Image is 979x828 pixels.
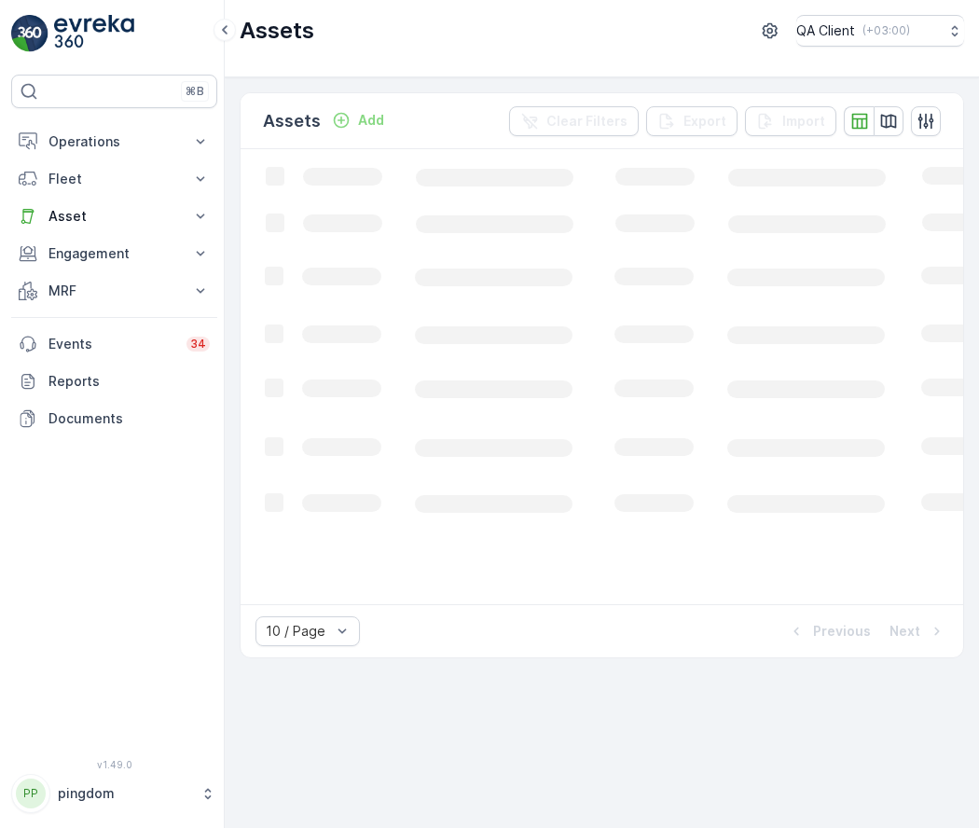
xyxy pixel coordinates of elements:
[11,123,217,160] button: Operations
[240,16,314,46] p: Assets
[11,363,217,400] a: Reports
[48,409,210,428] p: Documents
[263,108,321,134] p: Assets
[190,337,206,352] p: 34
[48,282,180,300] p: MRF
[796,15,964,47] button: QA Client(+03:00)
[48,244,180,263] p: Engagement
[48,372,210,391] p: Reports
[509,106,639,136] button: Clear Filters
[782,112,825,131] p: Import
[11,759,217,770] span: v 1.49.0
[16,779,46,808] div: PP
[48,207,180,226] p: Asset
[11,325,217,363] a: Events34
[11,272,217,310] button: MRF
[11,400,217,437] a: Documents
[745,106,836,136] button: Import
[546,112,627,131] p: Clear Filters
[358,111,384,130] p: Add
[11,15,48,52] img: logo
[11,235,217,272] button: Engagement
[888,620,948,642] button: Next
[48,132,180,151] p: Operations
[324,109,392,131] button: Add
[48,170,180,188] p: Fleet
[785,620,873,642] button: Previous
[48,335,175,353] p: Events
[58,784,191,803] p: pingdom
[11,774,217,813] button: PPpingdom
[11,198,217,235] button: Asset
[54,15,134,52] img: logo_light-DOdMpM7g.png
[11,160,217,198] button: Fleet
[796,21,855,40] p: QA Client
[186,84,204,99] p: ⌘B
[813,622,871,641] p: Previous
[862,23,910,38] p: ( +03:00 )
[646,106,738,136] button: Export
[889,622,920,641] p: Next
[683,112,726,131] p: Export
